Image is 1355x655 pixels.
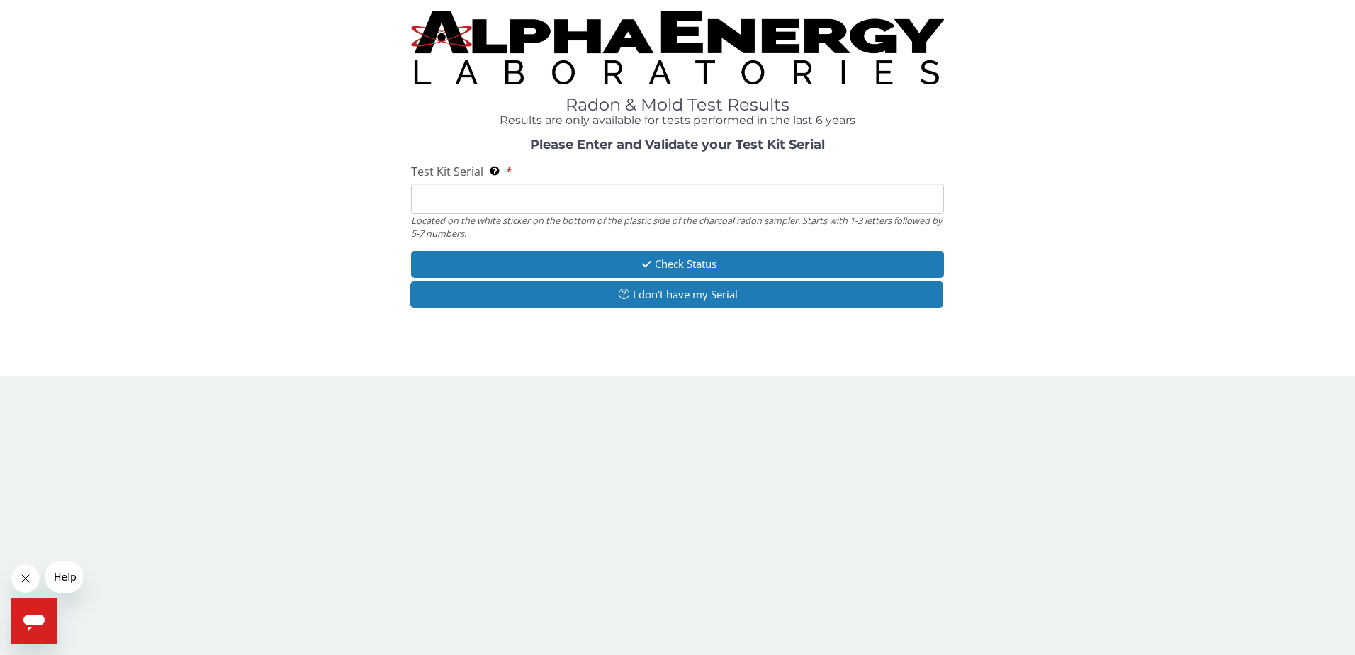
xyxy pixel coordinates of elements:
[411,11,945,84] img: TightCrop.jpg
[45,561,83,593] iframe: Message from company
[411,251,945,277] button: Check Status
[11,598,57,644] iframe: Button to launch messaging window
[410,281,944,308] button: I don't have my Serial
[411,114,945,127] h4: Results are only available for tests performed in the last 6 years
[411,214,945,240] div: Located on the white sticker on the bottom of the plastic side of the charcoal radon sampler. Sta...
[411,96,945,114] h1: Radon & Mold Test Results
[411,164,483,179] span: Test Kit Serial
[11,564,40,593] iframe: Close message
[530,137,825,152] strong: Please Enter and Validate your Test Kit Serial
